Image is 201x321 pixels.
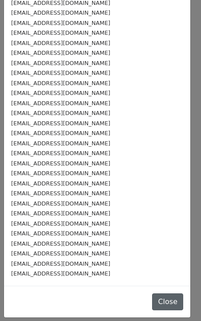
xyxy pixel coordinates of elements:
small: [EMAIL_ADDRESS][DOMAIN_NAME] [11,40,110,46]
small: [EMAIL_ADDRESS][DOMAIN_NAME] [11,110,110,116]
small: [EMAIL_ADDRESS][DOMAIN_NAME] [11,140,110,147]
small: [EMAIL_ADDRESS][DOMAIN_NAME] [11,180,110,187]
small: [EMAIL_ADDRESS][DOMAIN_NAME] [11,100,110,107]
small: [EMAIL_ADDRESS][DOMAIN_NAME] [11,70,110,76]
small: [EMAIL_ADDRESS][DOMAIN_NAME] [11,170,110,177]
iframe: Chat Widget [157,278,201,321]
small: [EMAIL_ADDRESS][DOMAIN_NAME] [11,80,110,86]
small: [EMAIL_ADDRESS][DOMAIN_NAME] [11,240,110,247]
small: [EMAIL_ADDRESS][DOMAIN_NAME] [11,130,110,136]
small: [EMAIL_ADDRESS][DOMAIN_NAME] [11,200,110,207]
small: [EMAIL_ADDRESS][DOMAIN_NAME] [11,20,110,26]
div: Tiện ích trò chuyện [157,278,201,321]
small: [EMAIL_ADDRESS][DOMAIN_NAME] [11,220,110,227]
small: [EMAIL_ADDRESS][DOMAIN_NAME] [11,190,110,197]
small: [EMAIL_ADDRESS][DOMAIN_NAME] [11,49,110,56]
button: Close [152,293,183,310]
small: [EMAIL_ADDRESS][DOMAIN_NAME] [11,150,110,156]
small: [EMAIL_ADDRESS][DOMAIN_NAME] [11,260,110,267]
small: [EMAIL_ADDRESS][DOMAIN_NAME] [11,270,110,277]
small: [EMAIL_ADDRESS][DOMAIN_NAME] [11,250,110,257]
small: [EMAIL_ADDRESS][DOMAIN_NAME] [11,90,110,96]
small: [EMAIL_ADDRESS][DOMAIN_NAME] [11,210,110,217]
small: [EMAIL_ADDRESS][DOMAIN_NAME] [11,9,110,16]
small: [EMAIL_ADDRESS][DOMAIN_NAME] [11,160,110,167]
small: [EMAIL_ADDRESS][DOMAIN_NAME] [11,120,110,127]
small: [EMAIL_ADDRESS][DOMAIN_NAME] [11,60,110,66]
small: [EMAIL_ADDRESS][DOMAIN_NAME] [11,29,110,36]
small: [EMAIL_ADDRESS][DOMAIN_NAME] [11,230,110,237]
